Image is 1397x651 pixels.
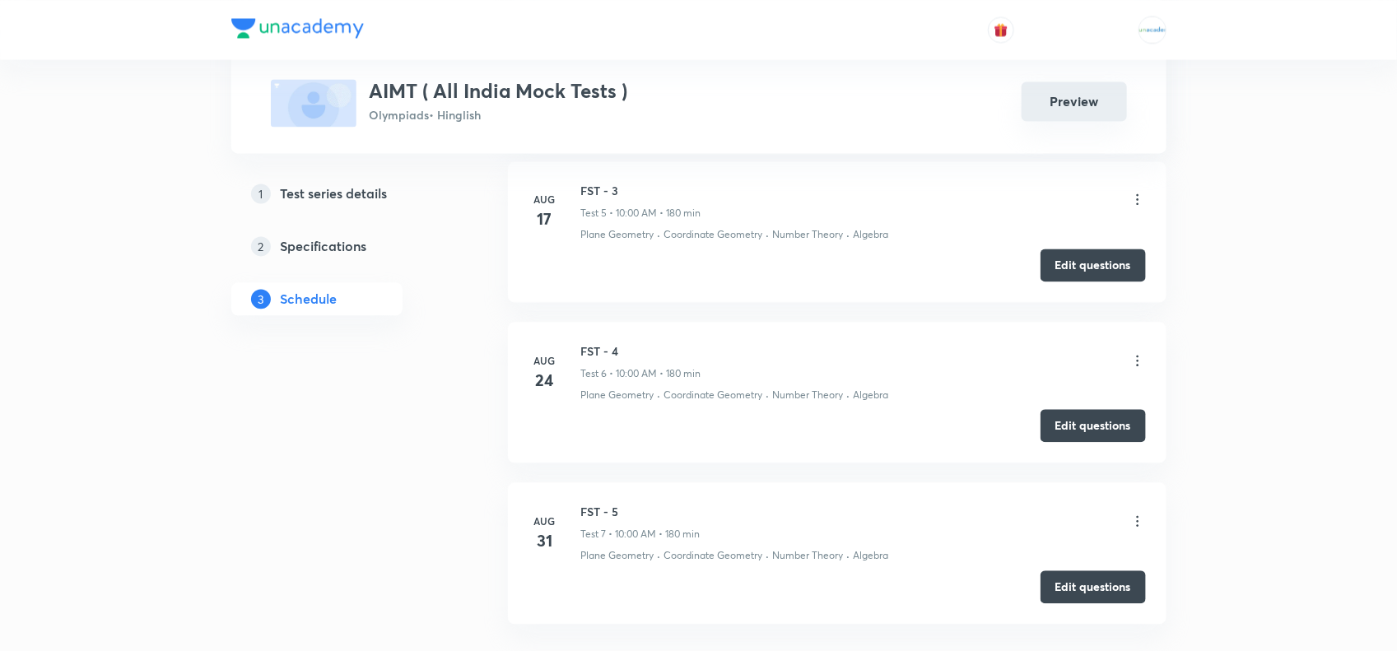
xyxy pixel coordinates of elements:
[529,514,561,528] h6: Aug
[1139,16,1166,44] img: MOHAMMED SHOAIB
[773,227,844,242] p: Number Theory
[529,528,561,553] h4: 31
[370,106,628,123] p: Olympiads • Hinglish
[231,18,364,42] a: Company Logo
[664,388,763,402] p: Coordinate Geometry
[251,289,271,309] p: 3
[1022,81,1127,121] button: Preview
[847,548,850,563] div: ·
[847,388,850,402] div: ·
[854,227,889,242] p: Algebra
[766,227,770,242] div: ·
[658,227,661,242] div: ·
[847,227,850,242] div: ·
[281,184,388,203] h5: Test series details
[370,79,628,103] h3: AIMT ( All India Mock Tests )
[994,22,1008,37] img: avatar
[854,388,889,402] p: Algebra
[658,388,661,402] div: ·
[529,207,561,231] h4: 17
[231,230,455,263] a: 2Specifications
[581,366,701,381] p: Test 6 • 10:00 AM • 180 min
[581,527,701,542] p: Test 7 • 10:00 AM • 180 min
[271,79,356,127] img: fallback-thumbnail.png
[231,177,455,210] a: 1Test series details
[766,388,770,402] div: ·
[529,353,561,368] h6: Aug
[581,503,701,520] h6: FST - 5
[658,548,661,563] div: ·
[1041,570,1146,603] button: Edit questions
[773,388,844,402] p: Number Theory
[529,192,561,207] h6: Aug
[251,236,271,256] p: 2
[988,16,1014,43] button: avatar
[251,184,271,203] p: 1
[664,227,763,242] p: Coordinate Geometry
[581,227,654,242] p: Plane Geometry
[1041,249,1146,281] button: Edit questions
[766,548,770,563] div: ·
[773,548,844,563] p: Number Theory
[581,206,701,221] p: Test 5 • 10:00 AM • 180 min
[529,368,561,393] h4: 24
[664,548,763,563] p: Coordinate Geometry
[1041,409,1146,442] button: Edit questions
[281,289,338,309] h5: Schedule
[581,182,701,199] h6: FST - 3
[854,548,889,563] p: Algebra
[281,236,367,256] h5: Specifications
[581,342,701,360] h6: FST - 4
[581,388,654,402] p: Plane Geometry
[231,18,364,38] img: Company Logo
[581,548,654,563] p: Plane Geometry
